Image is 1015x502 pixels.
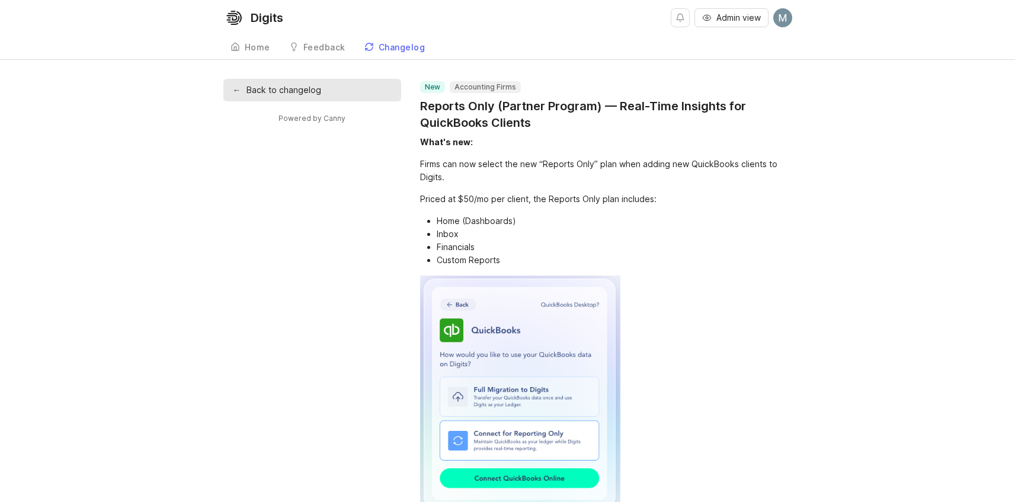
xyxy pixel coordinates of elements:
p: Accounting Firms [454,82,516,92]
a: ←Back to changelog [223,79,401,101]
div: What's new: [420,137,473,147]
li: Financials [437,241,792,254]
div: Feedback [303,43,345,52]
div: Firms can now select the new “Reports Only” plan when adding new QuickBooks clients to Digits. [420,158,792,184]
a: Powered by Canny [277,111,347,125]
span: Admin view [716,12,761,24]
a: Changelog [357,36,433,60]
div: ← [233,84,241,97]
a: Reports Only (Partner Program) — Real-Time Insights for QuickBooks Clients [420,98,792,131]
img: Michelle Henley [773,8,792,27]
li: Inbox [437,228,792,241]
div: Home [245,43,270,52]
button: Admin view [694,8,769,27]
button: Notifications [671,8,690,27]
li: Home (Dashboards) [437,215,792,228]
img: Digits logo [223,7,245,28]
div: Changelog [379,43,425,52]
div: Priced at $50/mo per client, the Reports Only plan includes: [420,193,792,206]
p: new [425,82,440,92]
div: Digits [251,12,283,24]
a: Home [223,36,277,60]
a: Feedback [282,36,353,60]
li: Custom Reports [437,254,792,267]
